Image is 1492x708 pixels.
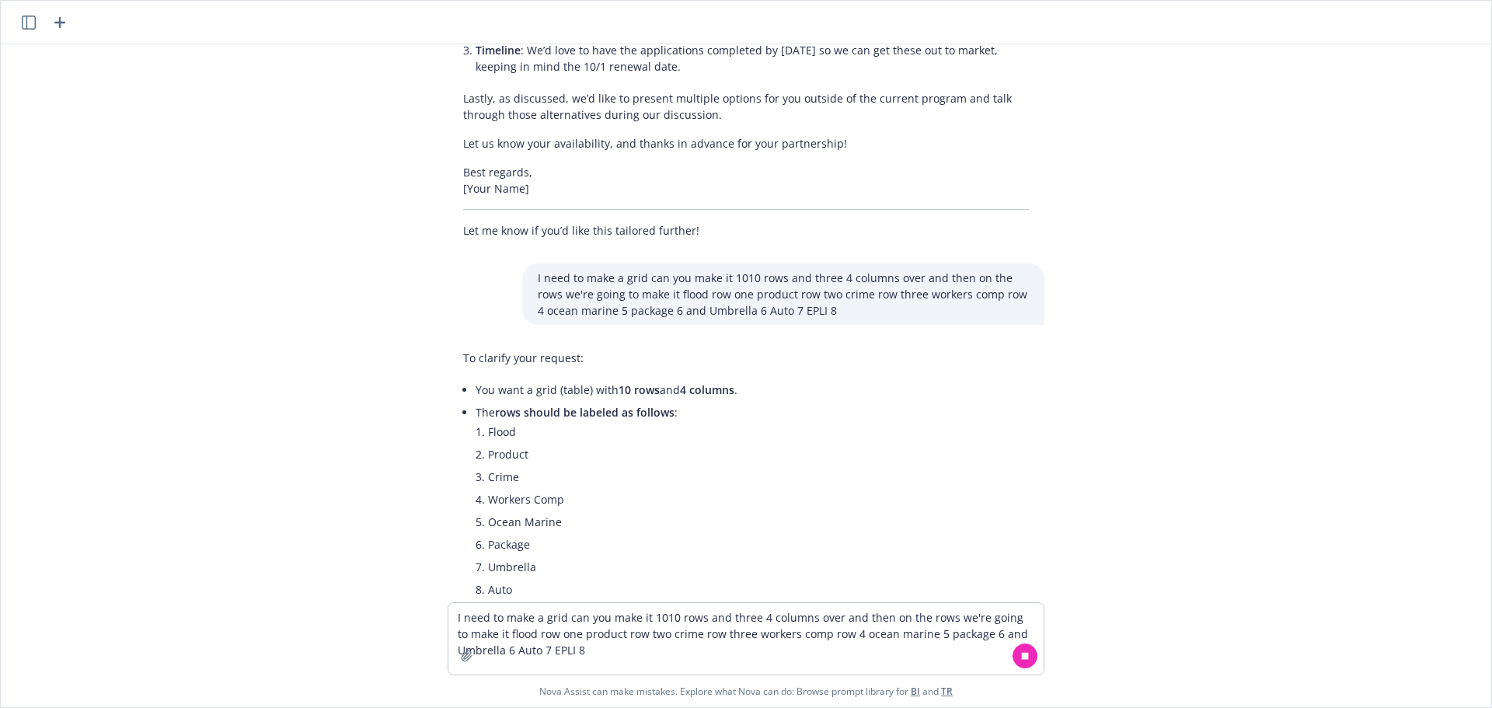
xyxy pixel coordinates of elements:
a: BI [911,685,920,698]
li: Auto [488,578,926,601]
p: Best regards, [Your Name] [463,164,1029,197]
li: EPLI [488,601,926,623]
p: Lastly, as discussed, we’d like to present multiple options for you outside of the current progra... [463,90,1029,123]
li: Umbrella [488,556,926,578]
span: 4 columns [680,382,734,397]
li: Package [488,533,926,556]
li: Crime [488,466,926,488]
p: Let me know if you’d like this tailored further! [463,222,1029,239]
p: Let us know your availability, and thanks in advance for your partnership! [463,135,1029,152]
li: Ocean Marine [488,511,926,533]
li: Flood [488,420,926,443]
p: I need to make a grid can you make it 1010 rows and three 4 columns over and then on the rows we'... [538,270,1029,319]
li: You want a grid (table) with and . [476,378,926,401]
li: The : [476,401,926,649]
li: Workers Comp [488,488,926,511]
li: : We’d love to have the applications completed by [DATE] so we can get these out to market, keepi... [476,39,1029,78]
span: Nova Assist can make mistakes. Explore what Nova can do: Browse prompt library for and [7,675,1485,707]
span: 10 rows [619,382,660,397]
li: Product [488,443,926,466]
span: rows should be labeled as follows [495,405,675,420]
span: Timeline [476,43,521,58]
a: TR [941,685,953,698]
p: To clarify your request: [463,350,926,366]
